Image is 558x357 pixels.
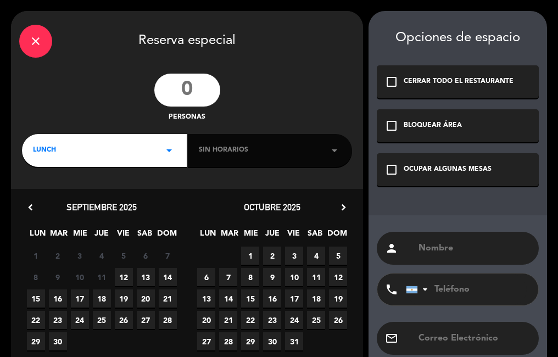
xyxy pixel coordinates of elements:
[307,289,325,308] span: 18
[404,120,462,131] div: BLOQUEAR ÁREA
[329,289,347,308] span: 19
[27,247,45,265] span: 1
[285,311,303,329] span: 24
[263,311,281,329] span: 23
[66,202,137,213] span: septiembre 2025
[50,227,68,245] span: MAR
[220,227,238,245] span: MAR
[241,268,259,286] span: 8
[219,332,237,350] span: 28
[93,227,111,245] span: JUE
[71,289,89,308] span: 17
[33,145,56,156] span: LUNCH
[136,227,154,245] span: SAB
[115,268,133,286] span: 12
[71,227,90,245] span: MIE
[137,289,155,308] span: 20
[241,247,259,265] span: 1
[71,311,89,329] span: 24
[27,268,45,286] span: 8
[27,332,45,350] span: 29
[137,247,155,265] span: 6
[329,268,347,286] span: 12
[329,247,347,265] span: 5
[263,227,281,245] span: JUE
[385,332,398,345] i: email
[241,311,259,329] span: 22
[377,30,539,46] div: Opciones de espacio
[329,311,347,329] span: 26
[115,289,133,308] span: 19
[307,247,325,265] span: 4
[11,11,363,68] div: Reserva especial
[159,247,177,265] span: 7
[417,331,531,346] input: Correo Electrónico
[29,35,42,48] i: close
[404,164,492,175] div: OCUPAR ALGUNAS MESAS
[29,227,47,245] span: LUN
[307,311,325,329] span: 25
[263,247,281,265] span: 2
[93,289,111,308] span: 18
[93,247,111,265] span: 4
[159,289,177,308] span: 21
[263,332,281,350] span: 30
[115,311,133,329] span: 26
[197,289,215,308] span: 13
[385,119,398,132] i: check_box_outline_blank
[154,74,220,107] input: 0
[284,227,303,245] span: VIE
[307,268,325,286] span: 11
[263,289,281,308] span: 16
[197,332,215,350] span: 27
[49,332,67,350] span: 30
[49,268,67,286] span: 9
[159,268,177,286] span: 14
[385,163,398,176] i: check_box_outline_blank
[114,227,132,245] span: VIE
[115,247,133,265] span: 5
[93,268,111,286] span: 11
[328,144,341,157] i: arrow_drop_down
[137,268,155,286] span: 13
[241,332,259,350] span: 29
[137,311,155,329] span: 27
[406,274,432,305] div: Argentina: +54
[242,227,260,245] span: MIE
[49,289,67,308] span: 16
[263,268,281,286] span: 9
[406,274,527,305] input: Teléfono
[219,311,237,329] span: 21
[163,144,176,157] i: arrow_drop_down
[49,311,67,329] span: 23
[71,247,89,265] span: 3
[285,332,303,350] span: 31
[159,311,177,329] span: 28
[197,268,215,286] span: 6
[338,202,349,213] i: chevron_right
[219,268,237,286] span: 7
[385,283,398,296] i: phone
[285,289,303,308] span: 17
[244,202,300,213] span: octubre 2025
[197,311,215,329] span: 20
[285,247,303,265] span: 3
[219,289,237,308] span: 14
[49,247,67,265] span: 2
[27,311,45,329] span: 22
[327,227,345,245] span: DOM
[241,289,259,308] span: 15
[25,202,36,213] i: chevron_left
[417,241,531,256] input: Nombre
[27,289,45,308] span: 15
[385,75,398,88] i: check_box_outline_blank
[385,242,398,255] i: person
[404,76,514,87] div: CERRAR TODO EL RESTAURANTE
[199,145,248,156] span: Sin horarios
[169,112,205,123] span: personas
[93,311,111,329] span: 25
[199,227,217,245] span: LUN
[71,268,89,286] span: 10
[285,268,303,286] span: 10
[306,227,324,245] span: SAB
